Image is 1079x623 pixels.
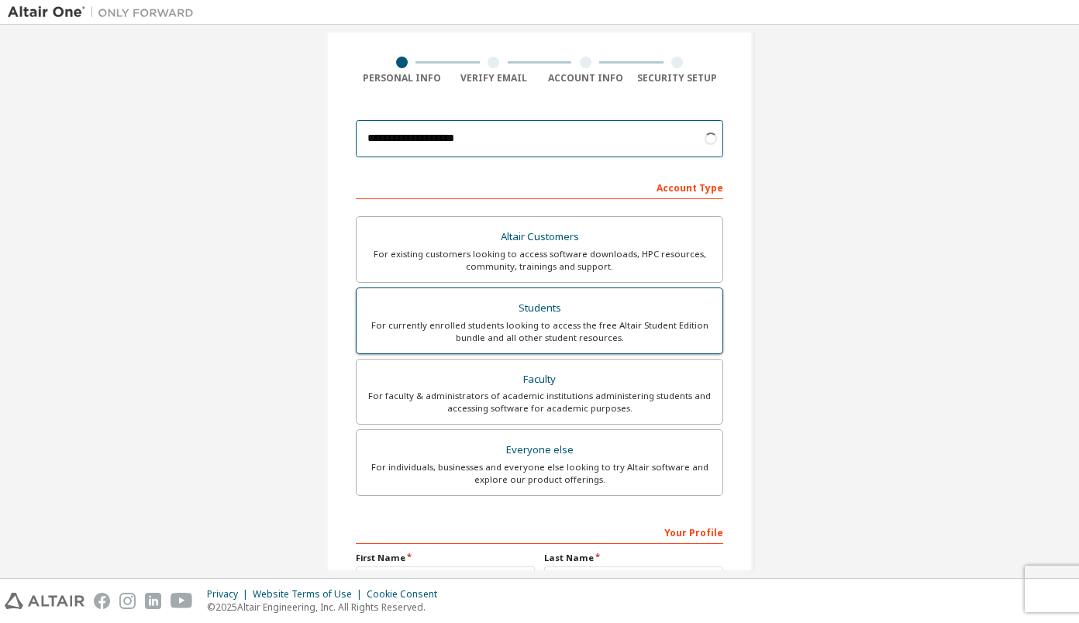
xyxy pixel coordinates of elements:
[356,174,723,199] div: Account Type
[5,593,84,609] img: altair_logo.svg
[207,601,446,614] p: © 2025 Altair Engineering, Inc. All Rights Reserved.
[366,248,713,273] div: For existing customers looking to access software downloads, HPC resources, community, trainings ...
[207,588,253,601] div: Privacy
[539,72,632,84] div: Account Info
[366,390,713,415] div: For faculty & administrators of academic institutions administering students and accessing softwa...
[356,519,723,544] div: Your Profile
[94,593,110,609] img: facebook.svg
[632,72,724,84] div: Security Setup
[356,72,448,84] div: Personal Info
[119,593,136,609] img: instagram.svg
[253,588,367,601] div: Website Terms of Use
[448,72,540,84] div: Verify Email
[366,298,713,319] div: Students
[544,552,723,564] label: Last Name
[367,588,446,601] div: Cookie Consent
[366,226,713,248] div: Altair Customers
[366,461,713,486] div: For individuals, businesses and everyone else looking to try Altair software and explore our prod...
[366,319,713,344] div: For currently enrolled students looking to access the free Altair Student Edition bundle and all ...
[8,5,202,20] img: Altair One
[366,439,713,461] div: Everyone else
[356,552,535,564] label: First Name
[366,369,713,391] div: Faculty
[171,593,193,609] img: youtube.svg
[145,593,161,609] img: linkedin.svg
